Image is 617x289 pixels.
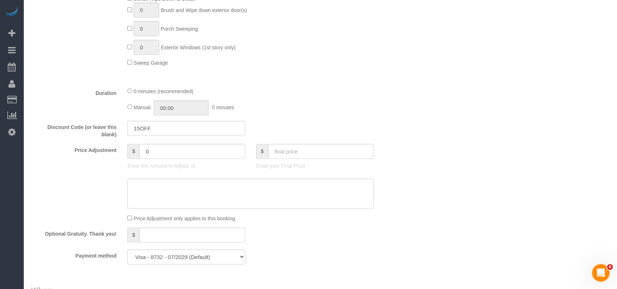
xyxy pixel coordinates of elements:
[26,144,122,154] label: Price Adjustment
[127,228,139,243] span: $
[127,162,245,170] p: Enter the Amount to Adjust, or
[161,7,247,13] span: Brush and Wipe down exterior door(s)
[212,104,234,110] span: 0 minutes
[26,228,122,237] label: Optional Gratuity. Thank you!
[134,60,168,66] span: Sweep Garage
[256,162,374,170] p: Enter your Final Price
[134,216,235,221] span: Price Adjustment only applies to this booking
[161,45,236,50] span: Exterior Windows (1st story only)
[4,7,19,18] img: Automaid Logo
[127,144,139,159] span: $
[592,264,610,282] iframe: Intercom live chat
[161,26,198,32] span: Porch Sweeping
[607,264,613,270] span: 6
[26,87,122,97] label: Duration
[134,104,150,110] span: Manual
[134,88,193,94] span: 0 minutes (recommended)
[256,144,268,159] span: $
[26,121,122,138] label: Discount Code (or leave this blank)
[26,250,122,259] label: Payment method
[268,144,374,159] input: final price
